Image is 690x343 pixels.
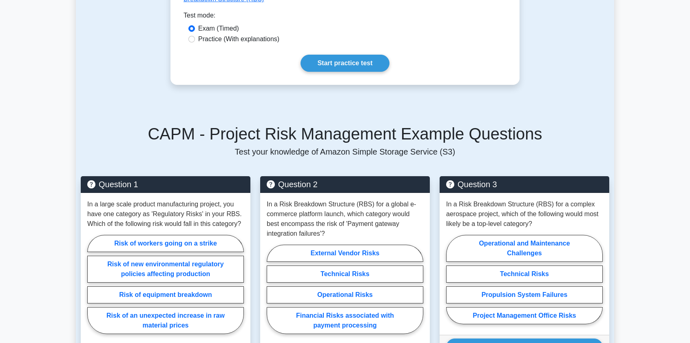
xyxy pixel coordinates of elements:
label: Practice (With explanations) [198,34,279,44]
div: Test mode: [184,11,506,24]
label: Propulsion System Failures [446,286,603,303]
label: Risk of workers going on a strike [87,235,244,252]
p: Test your knowledge of Amazon Simple Storage Service (S3) [81,147,609,157]
p: In a Risk Breakdown Structure (RBS) for a global e-commerce platform launch, which category would... [267,199,423,239]
label: Risk of equipment breakdown [87,286,244,303]
label: Risk of new environmental regulatory policies affecting production [87,256,244,283]
h5: Question 3 [446,179,603,189]
h5: Question 2 [267,179,423,189]
label: Technical Risks [267,266,423,283]
label: External Vendor Risks [267,245,423,262]
label: Project Management Office Risks [446,307,603,324]
p: In a Risk Breakdown Structure (RBS) for a complex aerospace project, which of the following would... [446,199,603,229]
h5: CAPM - Project Risk Management Example Questions [81,124,609,144]
label: Operational and Maintenance Challenges [446,235,603,262]
label: Financial Risks associated with payment processing [267,307,423,334]
label: Operational Risks [267,286,423,303]
p: In a large scale product manufacturing project, you have one category as 'Regulatory Risks' in yo... [87,199,244,229]
label: Exam (Timed) [198,24,239,33]
label: Technical Risks [446,266,603,283]
a: Start practice test [301,55,389,72]
h5: Question 1 [87,179,244,189]
label: Risk of an unexpected increase in raw material prices [87,307,244,334]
